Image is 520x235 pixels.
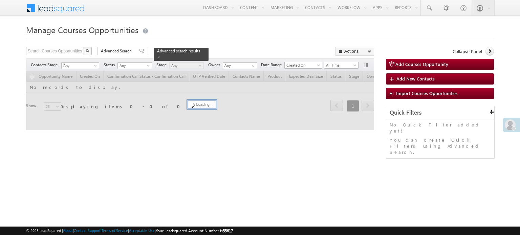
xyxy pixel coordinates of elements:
span: Your Leadsquared Account Number is [156,228,233,233]
a: Any [117,62,152,69]
span: Created On [285,62,320,68]
span: Collapse Panel [453,48,482,54]
span: Any [118,63,150,69]
p: No Quick Filter added yet! [390,122,491,134]
span: Date Range [261,62,284,68]
div: Loading... [188,100,216,109]
span: Advanced search results [157,48,200,53]
a: Any [169,62,204,69]
span: 55617 [223,228,233,233]
span: Import Courses Opportunities [396,90,458,96]
span: Status [104,62,117,68]
span: © 2025 LeadSquared | | | | | [26,228,233,234]
a: About [63,228,73,233]
span: Any [170,63,202,69]
a: All Time [324,62,359,69]
a: Acceptable Use [129,228,155,233]
img: Search [86,49,89,52]
a: Terms of Service [102,228,128,233]
p: You can create Quick Filters using Advanced Search. [390,137,491,155]
span: Manage Courses Opportunities [26,24,138,35]
a: Contact Support [74,228,101,233]
span: All Time [324,62,356,68]
span: Advanced Search [101,48,134,54]
button: Actions [335,47,374,55]
span: Contacts Stage [31,62,60,68]
span: Any [62,63,97,69]
a: Show All Items [248,63,257,69]
span: Add New Contacts [396,76,435,81]
span: Owner [208,62,223,68]
span: Add Courses Opportunity [395,61,448,67]
a: Any [61,62,99,69]
span: Stage [156,62,169,68]
a: Created On [284,62,322,69]
input: Type to Search [223,62,257,69]
div: Quick Filters [386,106,494,119]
